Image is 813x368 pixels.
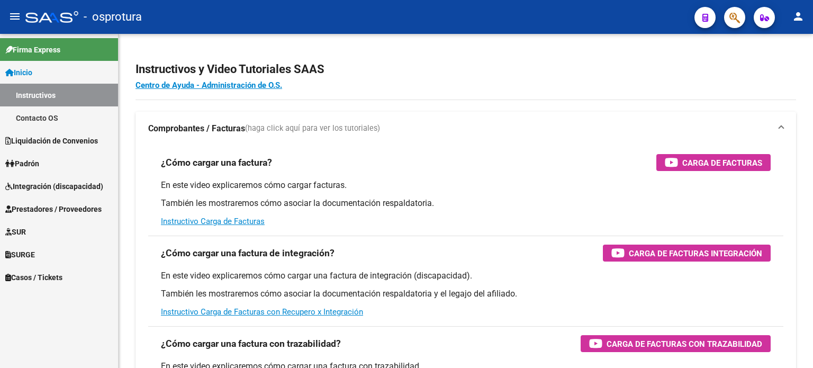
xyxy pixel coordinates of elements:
button: Carga de Facturas Integración [603,245,771,262]
span: Padrón [5,158,39,169]
mat-icon: menu [8,10,21,23]
span: Inicio [5,67,32,78]
a: Centro de Ayuda - Administración de O.S. [135,80,282,90]
strong: Comprobantes / Facturas [148,123,245,134]
iframe: Intercom live chat [777,332,802,357]
p: En este video explicaremos cómo cargar una factura de integración (discapacidad). [161,270,771,282]
span: Carga de Facturas con Trazabilidad [607,337,762,351]
p: También les mostraremos cómo asociar la documentación respaldatoria y el legajo del afiliado. [161,288,771,300]
h3: ¿Cómo cargar una factura de integración? [161,246,335,261]
h3: ¿Cómo cargar una factura con trazabilidad? [161,336,341,351]
p: En este video explicaremos cómo cargar facturas. [161,179,771,191]
h2: Instructivos y Video Tutoriales SAAS [135,59,796,79]
span: Liquidación de Convenios [5,135,98,147]
span: SUR [5,226,26,238]
span: Carga de Facturas [682,156,762,169]
a: Instructivo Carga de Facturas [161,217,265,226]
button: Carga de Facturas [656,154,771,171]
span: SURGE [5,249,35,261]
span: Prestadores / Proveedores [5,203,102,215]
mat-expansion-panel-header: Comprobantes / Facturas(haga click aquí para ver los tutoriales) [135,112,796,146]
span: - osprotura [84,5,142,29]
span: Carga de Facturas Integración [629,247,762,260]
a: Instructivo Carga de Facturas con Recupero x Integración [161,307,363,317]
h3: ¿Cómo cargar una factura? [161,155,272,170]
mat-icon: person [792,10,805,23]
p: También les mostraremos cómo asociar la documentación respaldatoria. [161,198,771,209]
button: Carga de Facturas con Trazabilidad [581,335,771,352]
span: (haga click aquí para ver los tutoriales) [245,123,380,134]
span: Firma Express [5,44,60,56]
span: Integración (discapacidad) [5,181,103,192]
span: Casos / Tickets [5,272,62,283]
